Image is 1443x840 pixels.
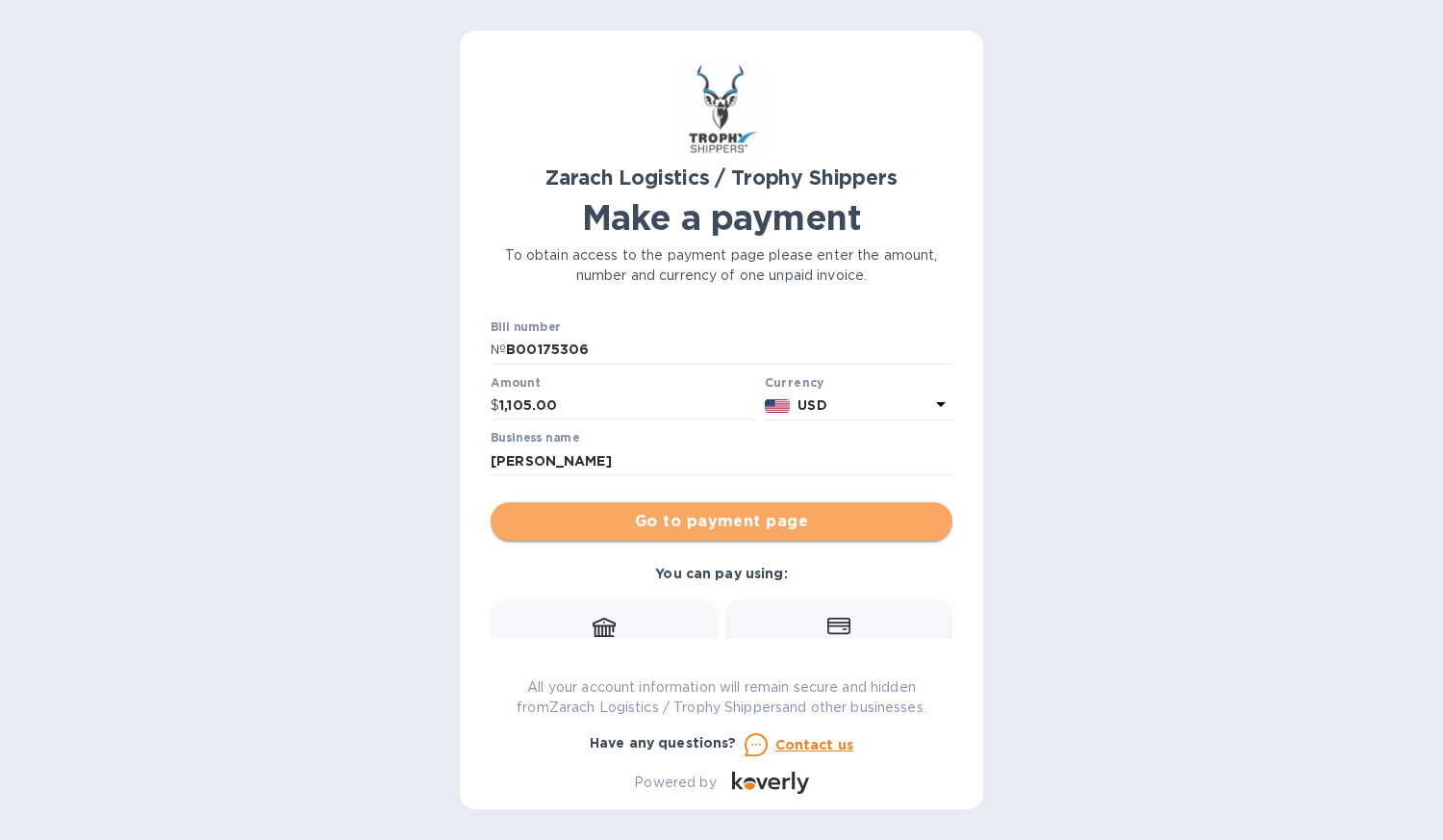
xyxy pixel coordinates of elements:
[499,392,757,420] input: 0.00
[590,735,737,751] b: Have any questions?
[797,397,826,413] b: USD
[655,566,787,581] b: You can pay using:
[491,433,579,445] label: Business name
[491,245,952,286] p: To obtain access to the payment page please enter the amount, number and currency of one unpaid i...
[775,737,854,752] u: Contact us
[765,399,791,413] img: USD
[545,165,897,190] b: Zarach Logistics / Trophy Shippers
[491,197,952,238] h1: Make a payment
[491,677,952,718] p: All your account information will remain secure and hidden from Zarach Logistics / Trophy Shipper...
[634,773,716,793] p: Powered by
[765,375,824,390] b: Currency
[506,510,937,533] span: Go to payment page
[491,340,506,360] p: №
[491,322,560,334] label: Bill number
[491,502,952,541] button: Go to payment page
[491,395,499,416] p: $
[506,336,952,365] input: Enter bill number
[491,446,952,475] input: Enter business name
[491,377,540,389] label: Amount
